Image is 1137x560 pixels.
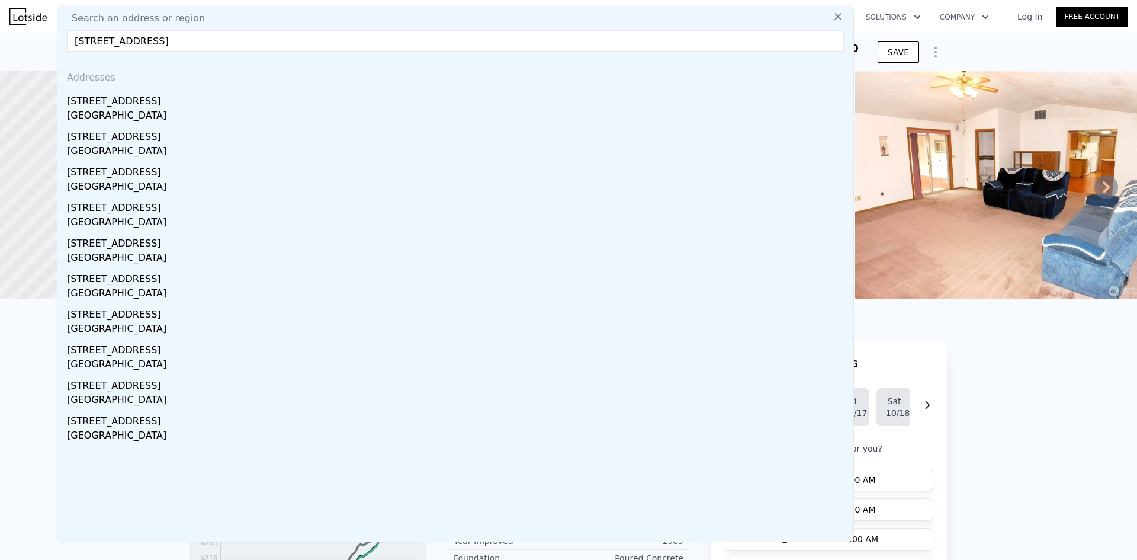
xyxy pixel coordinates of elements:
[67,286,849,303] div: [GEOGRAPHIC_DATA]
[67,215,849,232] div: [GEOGRAPHIC_DATA]
[67,125,849,144] div: [STREET_ADDRESS]
[67,251,849,267] div: [GEOGRAPHIC_DATA]
[9,8,47,25] img: Lotside
[67,180,849,196] div: [GEOGRAPHIC_DATA]
[67,196,849,215] div: [STREET_ADDRESS]
[67,357,849,374] div: [GEOGRAPHIC_DATA]
[930,7,998,28] button: Company
[62,61,849,89] div: Addresses
[67,409,849,428] div: [STREET_ADDRESS]
[1056,7,1128,27] a: Free Account
[67,144,849,161] div: [GEOGRAPHIC_DATA]
[67,89,849,108] div: [STREET_ADDRESS]
[67,30,844,52] input: Enter an address, city, region, neighborhood or zip code
[67,108,849,125] div: [GEOGRAPHIC_DATA]
[67,161,849,180] div: [STREET_ADDRESS]
[67,428,849,445] div: [GEOGRAPHIC_DATA]
[876,388,912,426] button: Sat10/18
[62,11,205,25] span: Search an address or region
[924,40,947,64] button: Show Options
[67,338,849,357] div: [STREET_ADDRESS]
[67,303,849,322] div: [STREET_ADDRESS]
[67,232,849,251] div: [STREET_ADDRESS]
[67,322,849,338] div: [GEOGRAPHIC_DATA]
[1003,11,1056,23] a: Log In
[856,7,930,28] button: Solutions
[878,41,919,63] button: SAVE
[200,539,218,547] tspan: $263
[67,393,849,409] div: [GEOGRAPHIC_DATA]
[67,374,849,393] div: [STREET_ADDRESS]
[843,407,860,419] div: 10/17
[67,267,849,286] div: [STREET_ADDRESS]
[886,395,902,407] div: Sat
[886,407,902,419] div: 10/18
